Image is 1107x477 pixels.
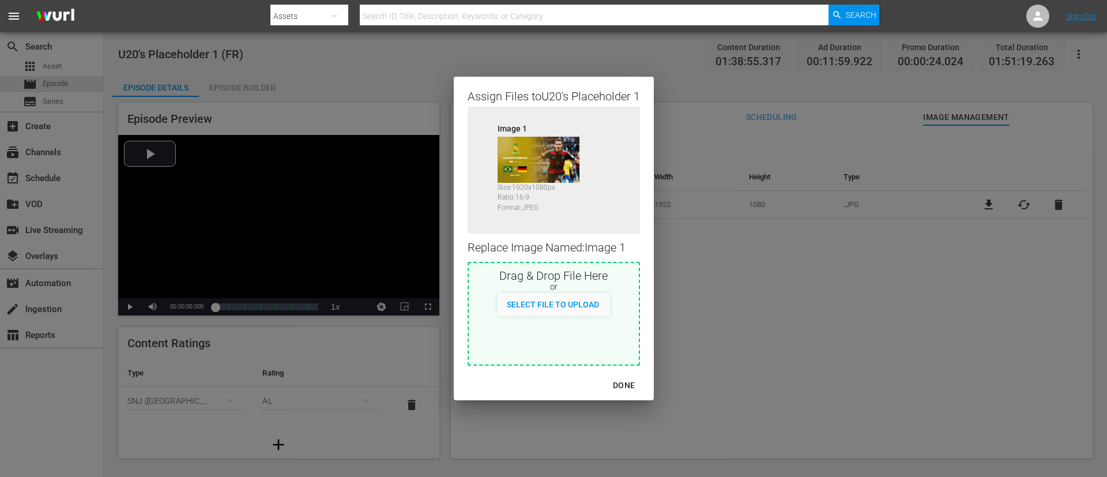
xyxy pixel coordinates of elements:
div: DONE [604,378,644,393]
div: Image 1 [498,123,590,131]
div: Drag & Drop File Here [469,268,639,281]
button: Select File to Upload [498,293,608,314]
img: 14942.jpg [498,137,579,183]
span: menu [7,9,21,23]
div: Assign Files to U20's Placeholder 1 [468,88,640,102]
div: Size: 1920 x 1080 px Ratio: 16:9 Format: JPEG [498,183,590,207]
img: ans4CAIJ8jUAAAAAAAAAAAAAAAAAAAAAAAAgQb4GAAAAAAAAAAAAAAAAAAAAAAAAJMjXAAAAAAAAAAAAAAAAAAAAAAAAgAT5G... [28,3,83,30]
span: Search [846,5,876,25]
div: Replace Image Named: Image 1 [468,234,640,262]
span: Select File to Upload [498,300,608,309]
a: Sign Out [1066,12,1096,21]
button: DONE [599,375,649,396]
div: or [469,281,639,293]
